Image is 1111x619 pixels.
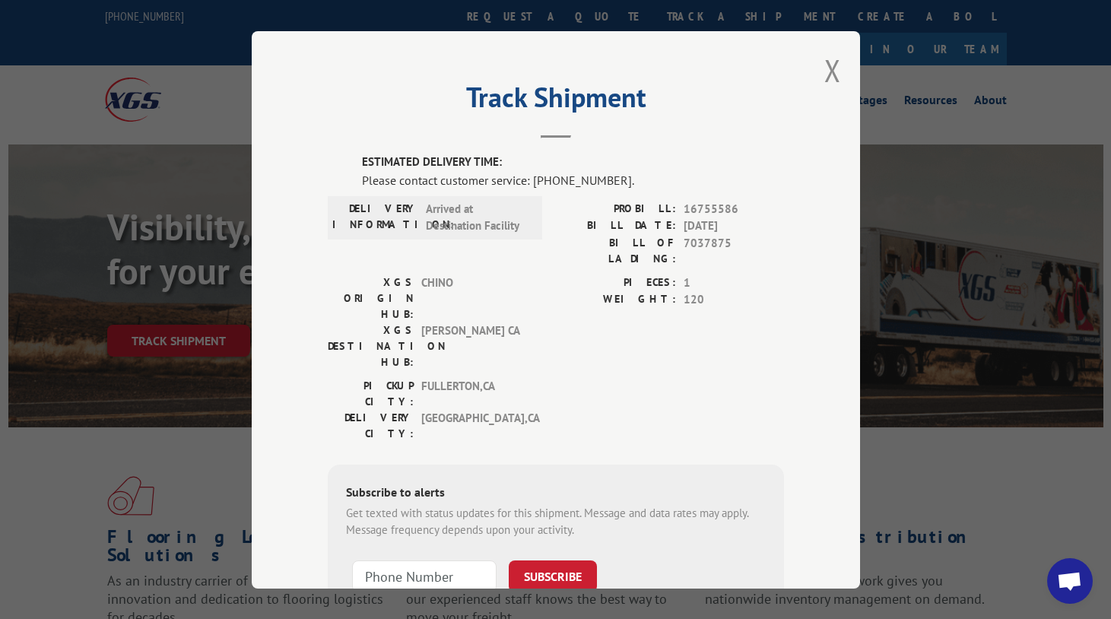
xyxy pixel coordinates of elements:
label: XGS DESTINATION HUB: [328,322,414,370]
h2: Track Shipment [328,87,784,116]
label: BILL DATE: [556,217,676,235]
label: XGS ORIGIN HUB: [328,274,414,322]
label: PROBILL: [556,200,676,217]
label: DELIVERY CITY: [328,409,414,441]
label: BILL OF LADING: [556,234,676,266]
label: WEIGHT: [556,291,676,309]
label: ESTIMATED DELIVERY TIME: [362,154,784,171]
span: Arrived at Destination Facility [426,200,529,234]
span: 16755586 [684,200,784,217]
div: Get texted with status updates for this shipment. Message and data rates may apply. Message frequ... [346,504,766,538]
label: DELIVERY INFORMATION: [332,200,418,234]
span: 1 [684,274,784,291]
span: CHINO [421,274,524,322]
span: [PERSON_NAME] CA [421,322,524,370]
div: Subscribe to alerts [346,482,766,504]
span: [GEOGRAPHIC_DATA] , CA [421,409,524,441]
span: FULLERTON , CA [421,377,524,409]
input: Phone Number [352,560,497,592]
button: Close modal [824,50,841,90]
span: 7037875 [684,234,784,266]
span: [DATE] [684,217,784,235]
div: Open chat [1047,558,1093,604]
span: 120 [684,291,784,309]
div: Please contact customer service: [PHONE_NUMBER]. [362,170,784,189]
label: PIECES: [556,274,676,291]
button: SUBSCRIBE [509,560,597,592]
label: PICKUP CITY: [328,377,414,409]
